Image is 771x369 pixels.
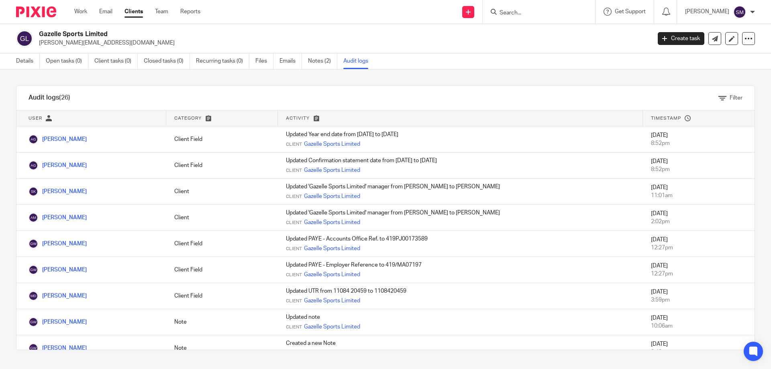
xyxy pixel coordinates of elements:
td: Updated UTR from 11084 20459 to 1108420459 [278,283,643,309]
h1: Audit logs [29,94,70,102]
div: 2:02pm [651,218,747,226]
a: Gazelle Sports Limited [304,192,360,200]
td: Client [166,179,278,205]
span: Client [286,246,302,252]
a: Files [255,53,273,69]
span: Timestamp [651,116,681,120]
img: Georgina Williams [29,317,38,327]
td: [DATE] [643,309,755,335]
a: [PERSON_NAME] [29,293,87,299]
td: [DATE] [643,335,755,361]
a: [PERSON_NAME] [29,267,87,273]
td: Updated PAYE - Employer Reference to 419/MA07197 [278,257,643,283]
p: [PERSON_NAME][EMAIL_ADDRESS][DOMAIN_NAME] [39,39,646,47]
td: Note [166,335,278,361]
span: Filter [730,95,742,101]
td: Note [166,309,278,335]
td: Updated 'Gazelle Sports Limited' manager from [PERSON_NAME] to [PERSON_NAME] [278,179,643,205]
a: Create task [658,32,704,45]
td: Updated 'Gazelle Sports Limited' manager from [PERSON_NAME] to [PERSON_NAME] [278,205,643,231]
span: Client [286,324,302,330]
a: [PERSON_NAME] [29,215,87,220]
div: 8:52pm [651,165,747,173]
img: Georgina Williams [29,343,38,353]
h2: Gazelle Sports Limited [39,30,524,39]
a: Gazelle Sports Limited [304,140,360,148]
p: [PERSON_NAME] [685,8,729,16]
td: [DATE] [643,126,755,153]
td: Client [166,205,278,231]
td: Client Field [166,153,278,179]
a: Gazelle Sports Limited [304,271,360,279]
a: Notes (2) [308,53,337,69]
a: Gazelle Sports Limited [304,218,360,226]
a: Gazelle Sports Limited [304,166,360,174]
a: [PERSON_NAME] [29,163,87,168]
td: Updated Confirmation statement date from [DATE] to [DATE] [278,153,643,179]
td: Created a new Note [278,335,643,361]
span: Activity [286,116,310,120]
img: Adam Gilmour [29,135,38,144]
img: svg%3E [733,6,746,18]
td: Client Field [166,126,278,153]
td: [DATE] [643,153,755,179]
span: Get Support [615,9,646,14]
a: [PERSON_NAME] [29,189,87,194]
img: Alison Marsh [29,213,38,222]
img: Adam Gilmour [29,161,38,170]
a: Clients [124,8,143,16]
a: Gazelle Sports Limited [304,323,360,331]
a: Client tasks (0) [94,53,138,69]
img: Georgina Williams [29,265,38,275]
td: Client Field [166,231,278,257]
td: Updated Year end date from [DATE] to [DATE] [278,126,643,153]
span: Client [286,298,302,304]
td: [DATE] [643,283,755,309]
a: Gazelle Sports Limited [304,297,360,305]
img: Matthew Disley [29,291,38,301]
a: Work [74,8,87,16]
a: Emails [279,53,302,69]
td: Updated PAYE - Accounts Office Ref. to 419PJ00173589 [278,231,643,257]
a: Recurring tasks (0) [196,53,249,69]
a: [PERSON_NAME] [29,319,87,325]
span: Category [174,116,202,120]
a: Email [99,8,112,16]
div: 12:27pm [651,244,747,252]
div: 10:06am [651,322,747,330]
a: Open tasks (0) [46,53,88,69]
a: Reports [180,8,200,16]
a: [PERSON_NAME] [29,137,87,142]
div: 3:59pm [651,296,747,304]
span: User [29,116,42,120]
input: Search [499,10,571,17]
td: [DATE] [643,257,755,283]
a: [PERSON_NAME] [29,345,87,351]
span: (26) [59,94,70,101]
span: Client [286,272,302,278]
span: Client [286,141,302,148]
td: [DATE] [643,205,755,231]
a: Audit logs [343,53,374,69]
div: 8:52pm [651,139,747,147]
div: 11:01am [651,192,747,200]
a: Gazelle Sports Limited [304,349,360,357]
div: 3:48pm [651,348,747,356]
a: Gazelle Sports Limited [304,245,360,253]
a: Team [155,8,168,16]
td: [DATE] [643,179,755,205]
td: Client Field [166,283,278,309]
img: svg%3E [16,30,33,47]
a: Closed tasks (0) [144,53,190,69]
span: Client [286,194,302,200]
div: 12:27pm [651,270,747,278]
img: Georgina Williams [29,239,38,249]
td: Client Field [166,257,278,283]
a: [PERSON_NAME] [29,241,87,247]
td: [DATE] [643,231,755,257]
span: Client [286,167,302,174]
span: Client [286,220,302,226]
img: Pixie [16,6,56,17]
td: Updated note [278,309,643,335]
img: Sharika Kotecha [29,187,38,196]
